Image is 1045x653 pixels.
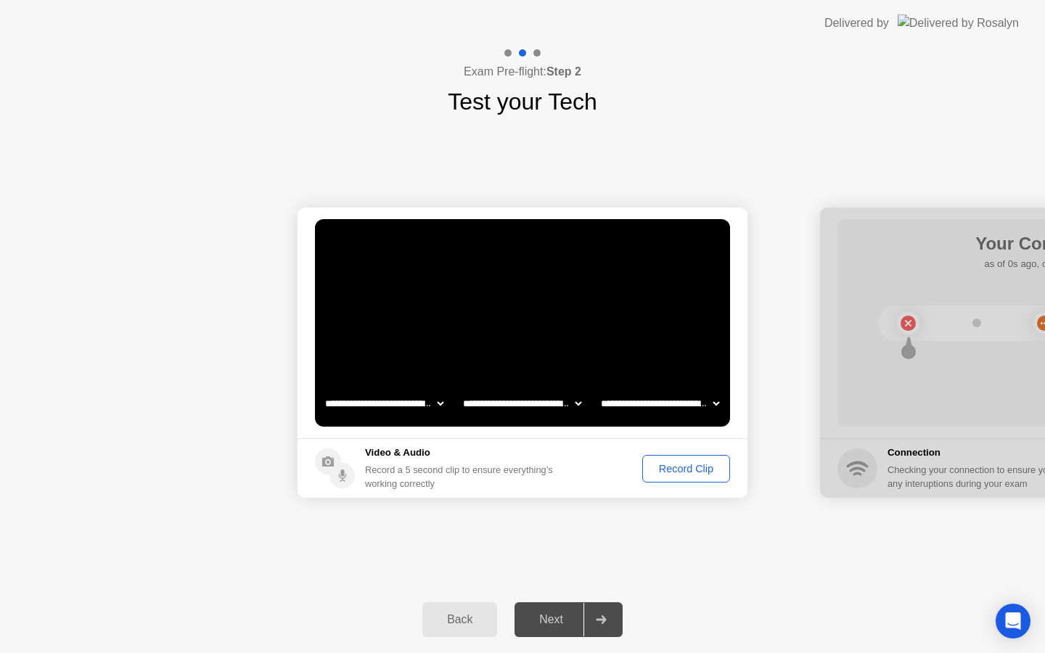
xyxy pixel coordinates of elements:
[519,613,583,626] div: Next
[824,15,889,32] div: Delivered by
[365,463,559,490] div: Record a 5 second clip to ensure everything’s working correctly
[365,445,559,460] h5: Video & Audio
[598,389,722,418] select: Available microphones
[898,15,1019,31] img: Delivered by Rosalyn
[448,84,597,119] h1: Test your Tech
[647,463,725,475] div: Record Clip
[460,389,584,418] select: Available speakers
[546,65,581,78] b: Step 2
[322,389,446,418] select: Available cameras
[996,604,1030,638] div: Open Intercom Messenger
[464,63,581,81] h4: Exam Pre-flight:
[642,455,730,482] button: Record Clip
[422,602,497,637] button: Back
[427,613,493,626] div: Back
[515,602,623,637] button: Next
